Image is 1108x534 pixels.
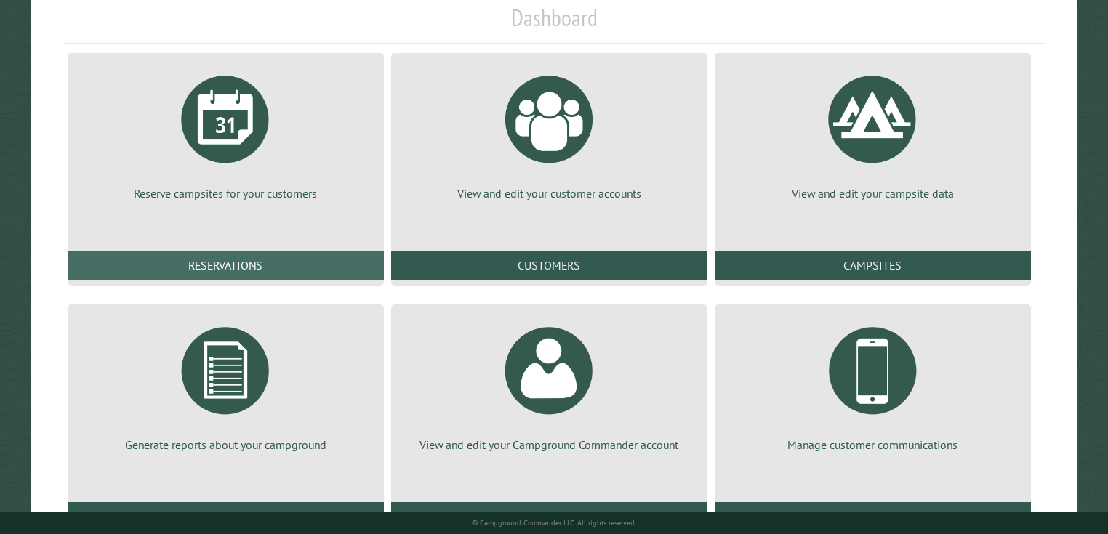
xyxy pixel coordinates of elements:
[68,251,384,280] a: Reservations
[85,65,366,201] a: Reserve campsites for your customers
[732,316,1013,453] a: Manage customer communications
[715,251,1031,280] a: Campsites
[409,316,690,453] a: View and edit your Campground Commander account
[715,502,1031,531] a: Communications
[391,502,707,531] a: Account
[472,518,636,527] small: © Campground Commander LLC. All rights reserved.
[732,437,1013,453] p: Manage customer communications
[732,65,1013,201] a: View and edit your campsite data
[409,185,690,201] p: View and edit your customer accounts
[64,4,1045,44] h1: Dashboard
[732,185,1013,201] p: View and edit your campsite data
[391,251,707,280] a: Customers
[409,65,690,201] a: View and edit your customer accounts
[85,437,366,453] p: Generate reports about your campground
[85,185,366,201] p: Reserve campsites for your customers
[68,502,384,531] a: Reports
[85,316,366,453] a: Generate reports about your campground
[409,437,690,453] p: View and edit your Campground Commander account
